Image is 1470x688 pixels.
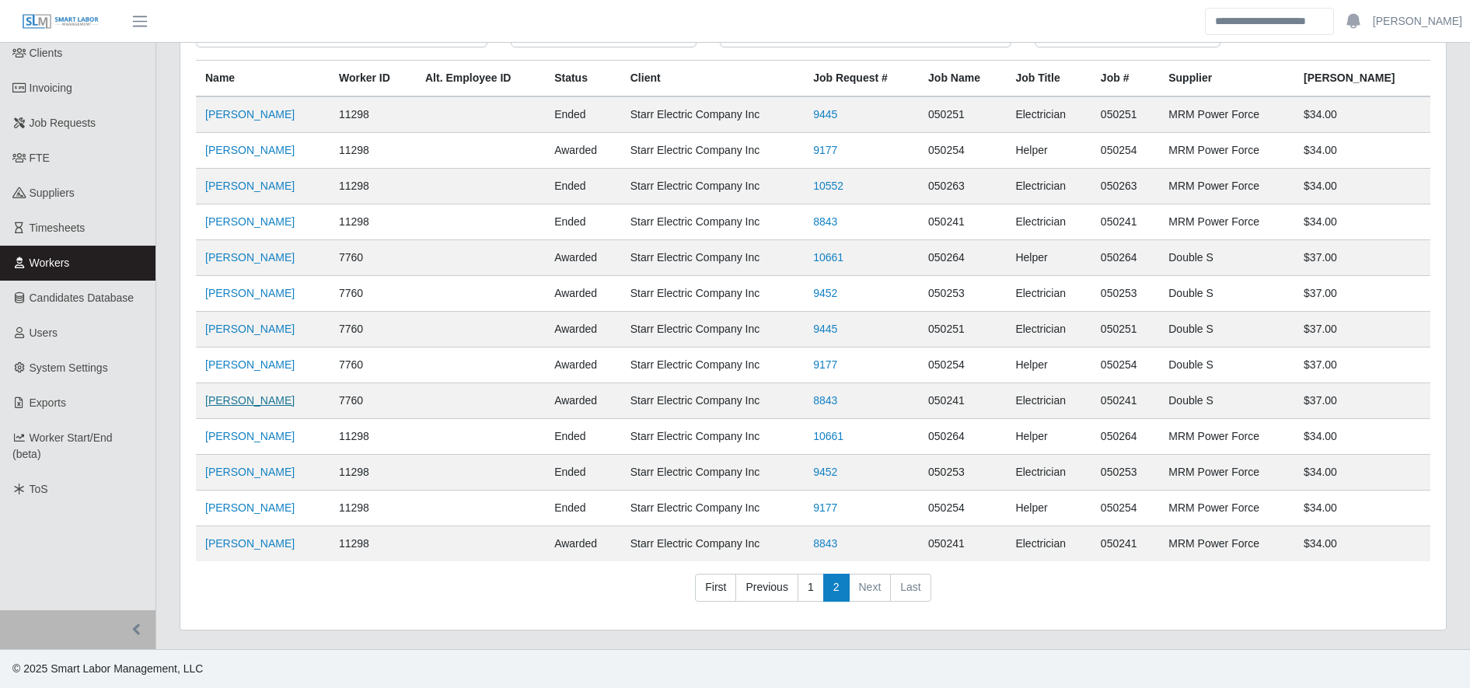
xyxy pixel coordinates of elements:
[1091,96,1159,133] td: 050251
[621,133,804,169] td: Starr Electric Company Inc
[1159,312,1294,347] td: Double S
[1006,419,1091,455] td: Helper
[1091,204,1159,240] td: 050241
[22,13,100,30] img: SLM Logo
[919,133,1006,169] td: 050254
[813,287,837,299] a: 9452
[1294,312,1430,347] td: $37.00
[1091,455,1159,491] td: 050253
[1006,276,1091,312] td: Electrician
[1373,13,1462,30] a: [PERSON_NAME]
[205,394,295,407] a: [PERSON_NAME]
[1006,383,1091,419] td: Electrician
[621,240,804,276] td: Starr Electric Company Inc
[1091,240,1159,276] td: 050264
[205,466,295,478] a: [PERSON_NAME]
[919,61,1006,97] th: Job Name
[1006,526,1091,562] td: Electrician
[545,383,621,419] td: awarded
[1294,526,1430,562] td: $34.00
[813,466,837,478] a: 9452
[1091,383,1159,419] td: 050241
[621,383,804,419] td: Starr Electric Company Inc
[1091,276,1159,312] td: 050253
[205,358,295,371] a: [PERSON_NAME]
[813,358,837,371] a: 9177
[813,144,837,156] a: 9177
[813,394,837,407] a: 8843
[30,152,50,164] span: FTE
[30,292,134,304] span: Candidates Database
[1294,96,1430,133] td: $34.00
[1006,240,1091,276] td: Helper
[30,82,72,94] span: Invoicing
[1294,383,1430,419] td: $37.00
[919,383,1006,419] td: 050241
[1159,169,1294,204] td: MRM Power Force
[1294,204,1430,240] td: $34.00
[813,323,837,335] a: 9445
[813,251,843,264] a: 10661
[1091,491,1159,526] td: 050254
[1091,133,1159,169] td: 050254
[919,240,1006,276] td: 050264
[1006,491,1091,526] td: Helper
[621,526,804,562] td: Starr Electric Company Inc
[1159,96,1294,133] td: MRM Power Force
[621,347,804,383] td: Starr Electric Company Inc
[30,257,70,269] span: Workers
[196,61,330,97] th: Name
[1294,61,1430,97] th: [PERSON_NAME]
[1159,526,1294,562] td: MRM Power Force
[30,117,96,129] span: Job Requests
[330,169,416,204] td: 11298
[330,419,416,455] td: 11298
[545,276,621,312] td: awarded
[1205,8,1334,35] input: Search
[1006,347,1091,383] td: Helper
[330,526,416,562] td: 11298
[30,483,48,495] span: ToS
[621,169,804,204] td: Starr Electric Company Inc
[813,537,837,550] a: 8843
[12,662,203,675] span: © 2025 Smart Labor Management, LLC
[1006,96,1091,133] td: Electrician
[545,455,621,491] td: ended
[330,347,416,383] td: 7760
[196,574,1430,614] nav: pagination
[1006,169,1091,204] td: Electrician
[1159,383,1294,419] td: Double S
[330,312,416,347] td: 7760
[919,455,1006,491] td: 050253
[545,204,621,240] td: ended
[804,61,919,97] th: Job Request #
[919,276,1006,312] td: 050253
[545,169,621,204] td: ended
[1091,419,1159,455] td: 050264
[1159,276,1294,312] td: Double S
[813,501,837,514] a: 9177
[30,327,58,339] span: Users
[205,430,295,442] a: [PERSON_NAME]
[1294,240,1430,276] td: $37.00
[545,133,621,169] td: awarded
[1294,276,1430,312] td: $37.00
[545,96,621,133] td: ended
[330,204,416,240] td: 11298
[330,96,416,133] td: 11298
[823,574,850,602] a: 2
[621,455,804,491] td: Starr Electric Company Inc
[621,276,804,312] td: Starr Electric Company Inc
[1091,526,1159,562] td: 050241
[621,491,804,526] td: Starr Electric Company Inc
[1294,169,1430,204] td: $34.00
[205,144,295,156] a: [PERSON_NAME]
[545,419,621,455] td: ended
[919,526,1006,562] td: 050241
[1006,455,1091,491] td: Electrician
[1294,491,1430,526] td: $34.00
[545,526,621,562] td: awarded
[330,491,416,526] td: 11298
[695,574,736,602] a: First
[1091,347,1159,383] td: 050254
